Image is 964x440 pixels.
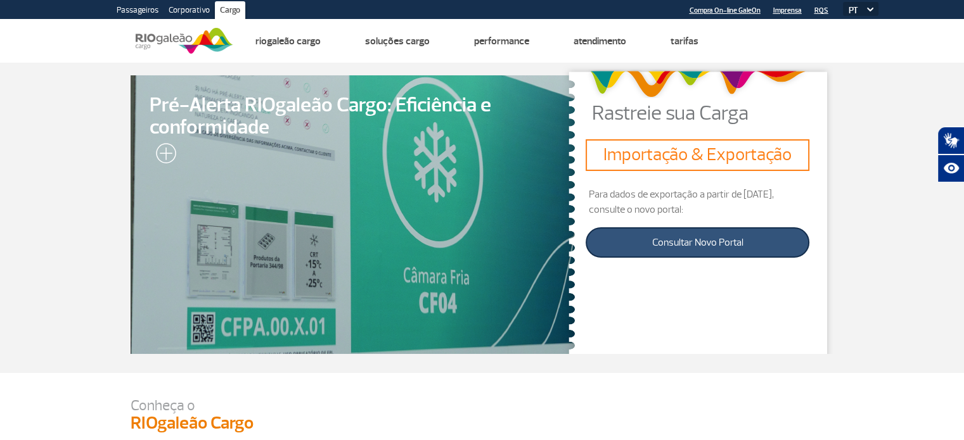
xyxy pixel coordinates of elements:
[937,127,964,154] button: Abrir tradutor de língua de sinais.
[690,6,761,15] a: Compra On-line GaleOn
[671,35,698,47] a: Tarifas
[131,398,834,413] p: Conheça o
[773,6,802,15] a: Imprensa
[574,35,626,47] a: Atendimento
[937,127,964,182] div: Plugin de acessibilidade da Hand Talk.
[164,1,215,22] a: Corporativo
[112,1,164,22] a: Passageiros
[592,103,834,123] p: Rastreie sua Carga
[215,1,245,22] a: Cargo
[365,35,430,47] a: Soluções Cargo
[255,35,321,47] a: Riogaleão Cargo
[814,6,828,15] a: RQS
[937,154,964,182] button: Abrir recursos assistivos.
[586,187,809,217] p: Para dados de exportação a partir de [DATE], consulte o novo portal:
[474,35,529,47] a: Performance
[591,144,804,166] h3: Importação & Exportação
[131,75,575,354] a: Pré-Alerta RIOgaleão Cargo: Eficiência e conformidade
[150,143,176,168] img: leia-mais
[585,65,810,103] img: grafismo
[586,227,809,258] a: Consultar Novo Portal
[131,413,834,434] h3: RIOgaleão Cargo
[150,94,556,139] span: Pré-Alerta RIOgaleão Cargo: Eficiência e conformidade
